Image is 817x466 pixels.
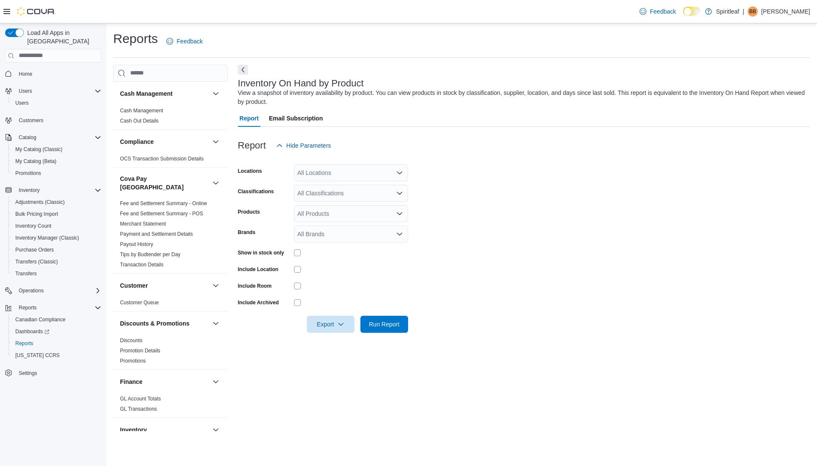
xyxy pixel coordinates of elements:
button: Reports [15,303,40,313]
button: Inventory [120,426,209,434]
button: Reports [2,302,105,314]
img: Cova [17,7,55,16]
a: Customer Queue [120,300,159,306]
a: Payment and Settlement Details [120,231,193,237]
span: Operations [19,287,44,294]
span: Feedback [650,7,676,16]
span: Transaction Details [120,261,163,268]
a: Fee and Settlement Summary - Online [120,200,207,206]
span: BB [749,6,756,17]
a: Bulk Pricing Import [12,209,62,219]
a: Reports [12,338,37,349]
button: Open list of options [396,231,403,237]
button: Compliance [211,137,221,147]
button: My Catalog (Classic) [9,143,105,155]
button: Open list of options [396,169,403,176]
button: Run Report [360,316,408,333]
span: Settings [15,367,101,378]
span: Bulk Pricing Import [12,209,101,219]
span: My Catalog (Beta) [15,158,57,165]
span: Transfers (Classic) [15,258,58,265]
a: Payout History [120,241,153,247]
a: Feedback [636,3,679,20]
h3: Inventory On Hand by Product [238,78,364,89]
button: Transfers [9,268,105,280]
span: Email Subscription [269,110,323,127]
a: Inventory Manager (Classic) [12,233,83,243]
div: Customer [113,297,228,311]
span: Cash Management [120,107,163,114]
span: Inventory [19,187,40,194]
a: Adjustments (Classic) [12,197,68,207]
p: Spiritleaf [716,6,739,17]
span: GL Transactions [120,406,157,412]
a: Users [12,98,32,108]
span: GL Account Totals [120,395,161,402]
span: Inventory Count [12,221,101,231]
span: Reports [15,340,33,347]
span: Customers [19,117,43,124]
label: Include Room [238,283,271,289]
button: Open list of options [396,190,403,197]
span: Load All Apps in [GEOGRAPHIC_DATA] [24,29,101,46]
span: Inventory [15,185,101,195]
span: Customer Queue [120,299,159,306]
span: Inventory Count [15,223,51,229]
button: Compliance [120,137,209,146]
button: Inventory Count [9,220,105,232]
span: Tips by Budtender per Day [120,251,180,258]
a: Transfers (Classic) [12,257,61,267]
span: Users [12,98,101,108]
span: Canadian Compliance [12,314,101,325]
h3: Report [238,140,266,151]
span: Feedback [177,37,203,46]
span: Bulk Pricing Import [15,211,58,217]
span: OCS Transaction Submission Details [120,155,204,162]
span: Inventory Manager (Classic) [15,234,79,241]
a: Promotions [12,168,45,178]
span: Washington CCRS [12,350,101,360]
p: [PERSON_NAME] [761,6,810,17]
span: Fee and Settlement Summary - Online [120,200,207,207]
div: Cash Management [113,106,228,129]
button: Purchase Orders [9,244,105,256]
button: Catalog [2,132,105,143]
button: Inventory Manager (Classic) [9,232,105,244]
span: Payout History [120,241,153,248]
a: Promotions [120,358,146,364]
a: Discounts [120,337,143,343]
span: Export [312,316,349,333]
p: | [743,6,744,17]
span: Promotions [12,168,101,178]
span: Home [19,71,32,77]
h3: Customer [120,281,148,290]
a: [US_STATE] CCRS [12,350,63,360]
span: Hide Parameters [286,141,331,150]
button: Inventory [2,184,105,196]
span: Users [19,88,32,94]
h3: Cova Pay [GEOGRAPHIC_DATA] [120,174,209,192]
h3: Cash Management [120,89,173,98]
button: [US_STATE] CCRS [9,349,105,361]
span: Reports [19,304,37,311]
span: Dashboards [15,328,49,335]
a: Tips by Budtender per Day [120,252,180,257]
button: Cash Management [211,89,221,99]
span: Run Report [369,320,400,329]
span: Users [15,100,29,106]
span: Operations [15,286,101,296]
button: Users [2,85,105,97]
span: Canadian Compliance [15,316,66,323]
span: My Catalog (Beta) [12,156,101,166]
a: Canadian Compliance [12,314,69,325]
button: Open list of options [396,210,403,217]
span: Merchant Statement [120,220,166,227]
button: Cova Pay [GEOGRAPHIC_DATA] [211,178,221,188]
label: Include Archived [238,299,279,306]
a: Inventory Count [12,221,55,231]
label: Products [238,209,260,215]
button: Settings [2,366,105,379]
span: Purchase Orders [15,246,54,253]
span: Dashboards [12,326,101,337]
